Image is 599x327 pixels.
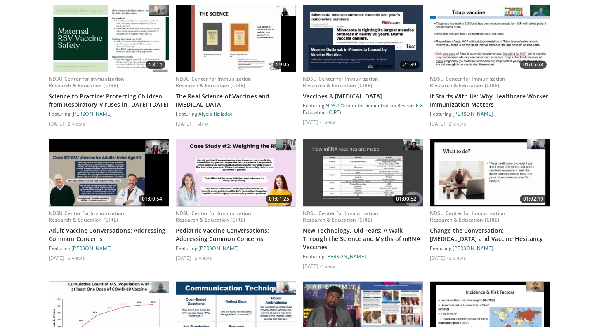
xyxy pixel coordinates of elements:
[49,210,124,223] a: NDSU Center for Immunization Research & Education (CIRE)
[303,92,423,100] a: Vaccines & [MEDICAL_DATA]
[430,75,505,89] a: NDSU Center for Immunization Research & Education (CIRE)
[176,139,296,206] img: ac0d45aa-dcbf-4d34-917f-b40a94ab5121.620x360_q85_upscale.jpg
[68,255,85,261] li: 3 views
[49,92,169,109] a: Science to Practice: Protecting Children from Respiratory Viruses in [DATE]-[DATE]
[303,5,423,72] img: 7fc66f18-c74b-433b-8d81-9c11bbb2e0cb.620x360_q85_upscale.jpg
[430,255,448,261] li: [DATE]
[176,92,296,109] a: The Real Science of Vaccines and [MEDICAL_DATA]
[325,253,366,259] a: [PERSON_NAME]
[430,139,550,206] img: 2bc20664-0242-4722-8b76-8e9d94cb5da0.620x360_q85_upscale.jpg
[303,5,423,72] a: 21:39
[449,255,466,261] li: 2 views
[176,139,296,206] a: 01:01:25
[430,227,550,243] a: Change the Conversation: [MEDICAL_DATA] and Vaccine Hesitancy
[400,61,420,69] span: 21:39
[49,139,169,206] a: 01:00:54
[176,120,193,127] li: [DATE]
[176,255,193,261] li: [DATE]
[49,227,169,243] a: Adult Vaccine Conversations: Addressing Common Concerns
[198,245,239,251] a: [PERSON_NAME]
[430,120,448,127] li: [DATE]
[322,263,335,269] li: 1 view
[176,75,251,89] a: NDSU Center for Immunization Research & Education (CIRE)
[430,210,505,223] a: NDSU Center for Immunization Research & Education (CIRE)
[49,255,66,261] li: [DATE]
[430,5,550,72] a: 01:15:58
[303,139,423,206] img: 7eed0653-1ff3-4225-95ca-ab5e1d7b9dcb.620x360_q85_upscale.jpg
[303,227,423,251] a: New Technology, Old Fears: A Walk Through the Science and Myths of mRNA Vaccines
[266,195,292,203] span: 01:01:25
[71,111,112,117] a: [PERSON_NAME]
[303,103,423,115] a: NDSU Center for Immunization Research & Education (CIRE)
[49,75,124,89] a: NDSU Center for Immunization Research & Education (CIRE)
[273,61,292,69] span: 59:05
[303,139,423,206] a: 01:00:52
[146,61,165,69] span: 58:14
[176,227,296,243] a: Pediatric Vaccine Conversations: Addressing Common Concerns
[176,110,296,117] div: Featuring:
[49,5,169,72] img: 7b6e6807-5cad-4b58-b601-03c5ad185ec7.620x360_q85_upscale.jpg
[520,61,547,69] span: 01:15:58
[303,102,423,115] div: Featuring:
[322,119,335,125] li: 1 view
[49,5,169,72] a: 58:14
[49,110,169,117] div: Featuring:
[68,120,85,127] li: 2 views
[430,110,550,117] div: Featuring:
[49,139,169,206] img: 3a87b55b-d24e-4a04-b9c9-b54c4edb5528.620x360_q85_upscale.jpg
[176,5,296,72] a: 59:05
[198,111,233,117] a: Alycia Halladay
[49,245,169,251] div: Featuring:
[49,120,66,127] li: [DATE]
[453,245,493,251] a: [PERSON_NAME]
[303,75,378,89] a: NDSU Center for Immunization Research & Education (CIRE)
[449,120,466,127] li: 2 views
[303,119,321,125] li: [DATE]
[71,245,112,251] a: [PERSON_NAME]
[520,195,547,203] span: 01:02:19
[430,245,550,251] div: Featuring:
[176,245,296,251] div: Featuring:
[430,5,550,72] img: 2aece2f6-28e3-4d60-ab7a-295fa75636d9.620x360_q85_upscale.jpg
[453,111,493,117] a: [PERSON_NAME]
[303,253,423,259] div: Featuring:
[176,5,296,72] img: e2b122e9-5f1d-4ca7-aaca-31f7067196eb.620x360_q85_upscale.jpg
[139,195,165,203] span: 01:00:54
[430,92,550,109] a: It Starts With Us: Why Healthcare Worker Immunization Matters
[430,139,550,206] a: 01:02:19
[195,120,208,127] li: 1 view
[303,263,321,269] li: [DATE]
[303,210,378,223] a: NDSU Center for Immunization Research & Education (CIRE)
[176,210,251,223] a: NDSU Center for Immunization Research & Education (CIRE)
[393,195,420,203] span: 01:00:52
[195,255,212,261] li: 2 views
